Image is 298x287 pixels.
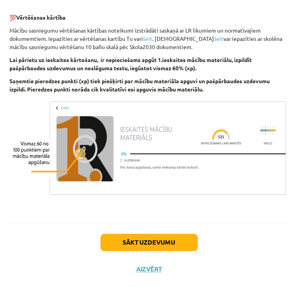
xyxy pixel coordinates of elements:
p: Mācību sasniegumu vērtēšanas kārtības noteikumi izstrādāti saskaņā ar LR likumiem un normatīvajie... [9,26,289,51]
button: Sākt uzdevumu [101,234,198,251]
a: šeit [143,35,152,42]
a: šeit [214,35,223,42]
p: 💯 [9,5,289,22]
b: Vērtēšanas kārtība [16,14,66,21]
b: Lai pārietu uz ieskaites kārtošanu, ir nepieciešams apgūt 1.ieskaites mācību materiālu, izpildīt ... [9,56,252,71]
button: Aizvērt [134,265,164,273]
b: Saņemtie pieredzes punkti (xp) tiek piešķirti par mācību materiāla apguvi un pašpārbaudes uzdevum... [9,77,270,93]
